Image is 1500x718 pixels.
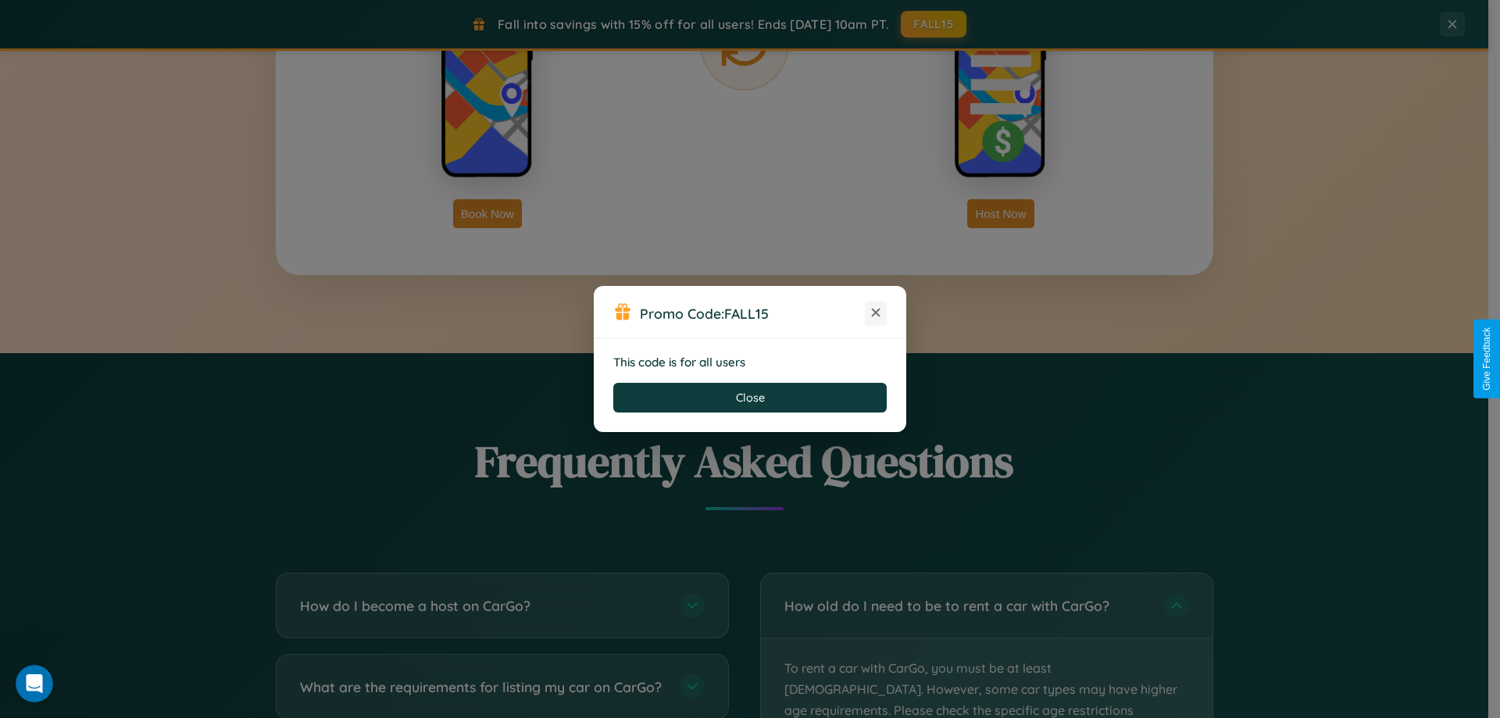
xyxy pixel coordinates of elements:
[613,383,887,413] button: Close
[724,305,769,322] b: FALL15
[16,665,53,702] iframe: Intercom live chat
[640,305,865,322] h3: Promo Code:
[613,355,745,370] strong: This code is for all users
[1481,327,1492,391] div: Give Feedback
